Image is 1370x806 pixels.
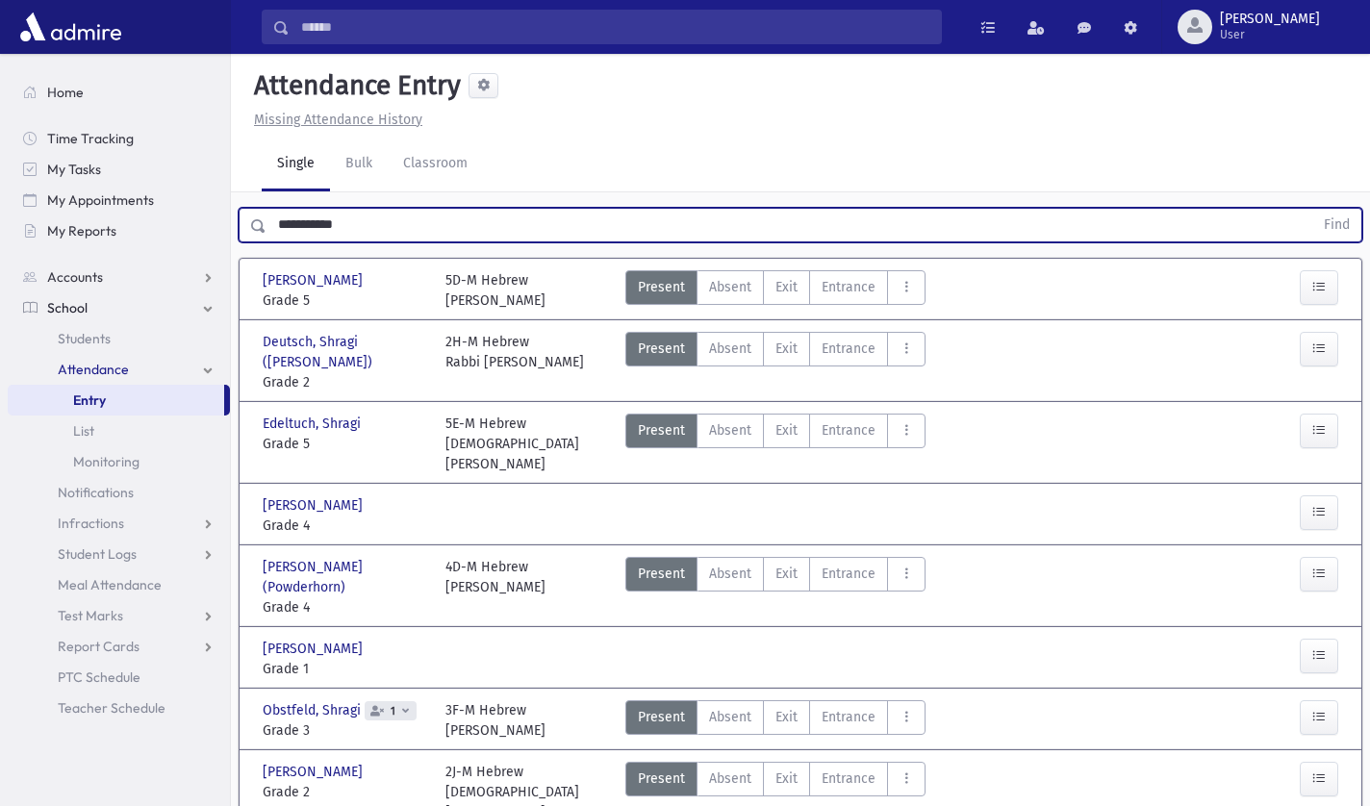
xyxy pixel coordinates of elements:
[709,277,751,297] span: Absent
[8,323,230,354] a: Students
[775,707,798,727] span: Exit
[775,564,798,584] span: Exit
[625,270,926,311] div: AttTypes
[58,668,140,686] span: PTC Schedule
[73,391,106,409] span: Entry
[47,84,84,101] span: Home
[47,268,103,286] span: Accounts
[445,557,545,617] div: 4D-M Hebrew [PERSON_NAME]
[58,545,137,563] span: Student Logs
[246,112,422,128] a: Missing Attendance History
[1220,27,1320,42] span: User
[47,130,134,147] span: Time Tracking
[263,639,367,659] span: [PERSON_NAME]
[263,372,426,392] span: Grade 2
[263,720,426,741] span: Grade 3
[73,453,140,470] span: Monitoring
[8,693,230,723] a: Teacher Schedule
[263,290,426,311] span: Grade 5
[263,782,426,802] span: Grade 2
[47,299,88,316] span: School
[8,446,230,477] a: Monitoring
[263,434,426,454] span: Grade 5
[8,539,230,569] a: Student Logs
[8,569,230,600] a: Meal Attendance
[263,762,367,782] span: [PERSON_NAME]
[47,222,116,239] span: My Reports
[58,576,162,593] span: Meal Attendance
[445,700,545,741] div: 3F-M Hebrew [PERSON_NAME]
[263,270,367,290] span: [PERSON_NAME]
[58,515,124,532] span: Infractions
[822,277,875,297] span: Entrance
[58,484,134,501] span: Notifications
[709,420,751,441] span: Absent
[8,662,230,693] a: PTC Schedule
[8,385,224,416] a: Entry
[8,154,230,185] a: My Tasks
[330,138,388,191] a: Bulk
[254,112,422,128] u: Missing Attendance History
[822,564,875,584] span: Entrance
[58,361,129,378] span: Attendance
[8,631,230,662] a: Report Cards
[8,292,230,323] a: School
[445,414,609,474] div: 5E-M Hebrew [DEMOGRAPHIC_DATA][PERSON_NAME]
[445,332,584,392] div: 2H-M Hebrew Rabbi [PERSON_NAME]
[8,354,230,385] a: Attendance
[8,185,230,215] a: My Appointments
[263,414,365,434] span: Edeltuch, Shragi
[625,700,926,741] div: AttTypes
[1220,12,1320,27] span: [PERSON_NAME]
[775,339,798,359] span: Exit
[638,707,685,727] span: Present
[263,332,426,372] span: Deutsch, Shragi ([PERSON_NAME])
[709,564,751,584] span: Absent
[8,262,230,292] a: Accounts
[625,557,926,617] div: AttTypes
[8,477,230,508] a: Notifications
[709,707,751,727] span: Absent
[445,270,545,311] div: 5D-M Hebrew [PERSON_NAME]
[775,277,798,297] span: Exit
[263,495,367,516] span: [PERSON_NAME]
[625,414,926,474] div: AttTypes
[15,8,126,46] img: AdmirePro
[625,332,926,392] div: AttTypes
[822,420,875,441] span: Entrance
[263,597,426,617] span: Grade 4
[58,699,165,717] span: Teacher Schedule
[8,508,230,539] a: Infractions
[262,138,330,191] a: Single
[73,422,94,440] span: List
[775,420,798,441] span: Exit
[263,659,426,679] span: Grade 1
[58,607,123,624] span: Test Marks
[387,705,399,718] span: 1
[47,161,101,178] span: My Tasks
[58,638,140,655] span: Report Cards
[638,420,685,441] span: Present
[8,416,230,446] a: List
[388,138,483,191] a: Classroom
[822,339,875,359] span: Entrance
[58,330,111,347] span: Students
[263,700,365,720] span: Obstfeld, Shragi
[8,600,230,631] a: Test Marks
[290,10,941,44] input: Search
[638,339,685,359] span: Present
[638,768,685,789] span: Present
[709,339,751,359] span: Absent
[246,69,461,102] h5: Attendance Entry
[638,277,685,297] span: Present
[8,123,230,154] a: Time Tracking
[263,516,426,536] span: Grade 4
[8,77,230,108] a: Home
[638,564,685,584] span: Present
[822,707,875,727] span: Entrance
[8,215,230,246] a: My Reports
[263,557,426,597] span: [PERSON_NAME] (Powderhorn)
[47,191,154,209] span: My Appointments
[1312,209,1361,241] button: Find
